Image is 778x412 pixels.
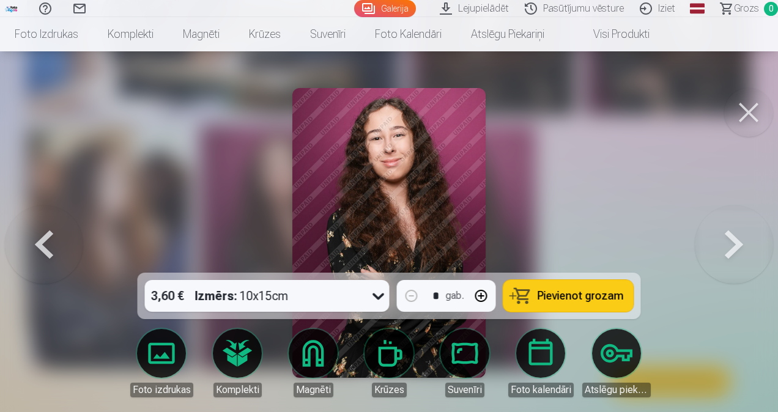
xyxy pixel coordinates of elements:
[234,17,295,51] a: Krūzes
[145,280,190,312] div: 3,60 €
[764,2,778,16] span: 0
[559,17,664,51] a: Visi produkti
[295,17,360,51] a: Suvenīri
[195,287,237,304] strong: Izmērs :
[168,17,234,51] a: Magnēti
[195,280,289,312] div: 10x15cm
[734,1,759,16] span: Grozs
[503,280,634,312] button: Pievienot grozam
[5,5,18,12] img: /fa1
[446,289,464,303] div: gab.
[93,17,168,51] a: Komplekti
[360,17,456,51] a: Foto kalendāri
[456,17,559,51] a: Atslēgu piekariņi
[538,290,624,301] span: Pievienot grozam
